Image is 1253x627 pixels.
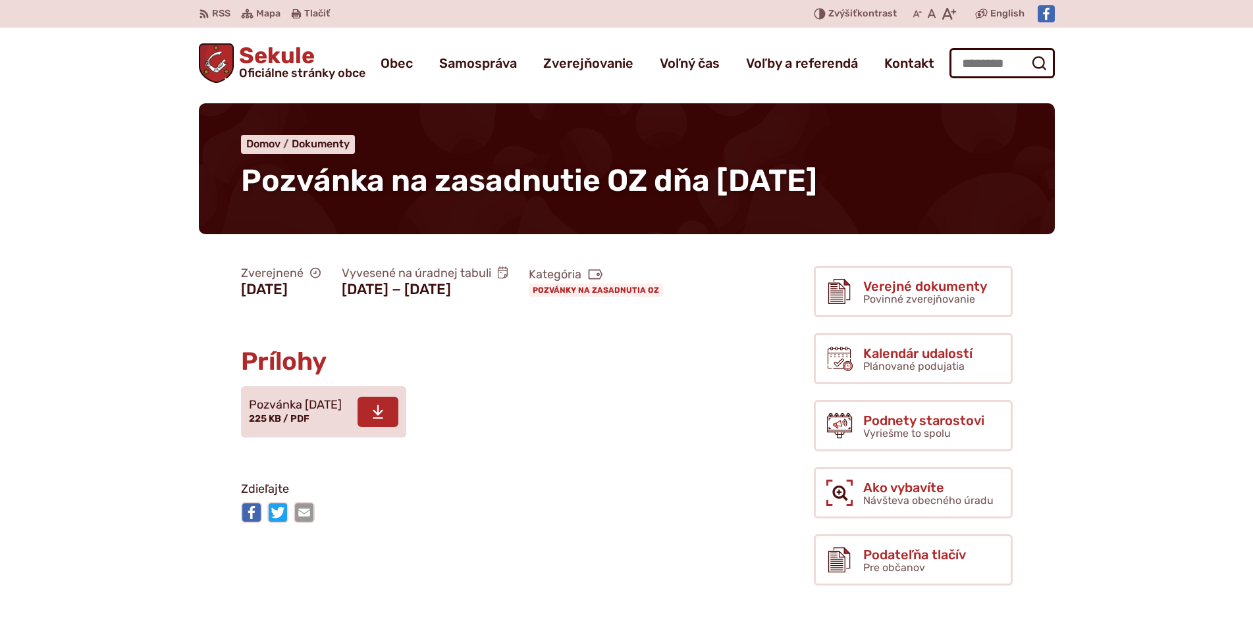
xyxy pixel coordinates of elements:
span: Sekule [234,45,365,79]
span: Tlačiť [304,9,330,20]
a: Domov [246,138,292,150]
figcaption: [DATE] [241,281,321,298]
figcaption: [DATE] − [DATE] [342,281,508,298]
span: Pozvánka na zasadnutie OZ dňa [DATE] [241,163,817,199]
a: Voľby a referendá [746,45,858,82]
img: Zdieľať na Twitteri [267,502,288,523]
span: Verejné dokumenty [863,279,987,293]
span: Oficiálne stránky obce [239,67,365,79]
span: Podnety starostovi [863,413,984,428]
span: Kalendár udalostí [863,346,973,361]
a: Podateľňa tlačív Pre občanov [814,534,1013,586]
span: Podateľňa tlačív [863,547,966,562]
span: Mapa [256,6,280,22]
a: English [988,6,1027,22]
a: Pozvánky na zasadnutia OZ [529,284,663,297]
a: Verejné dokumenty Povinné zverejňovanie [814,266,1013,317]
a: Pozvánka [DATE] 225 KB / PDF [241,386,406,438]
img: Zdieľať e-mailom [294,502,315,523]
a: Kalendár udalostí Plánované podujatia [814,333,1013,384]
span: English [990,6,1025,22]
span: Domov [246,138,280,150]
h2: Prílohy [241,348,708,376]
span: Vyriešme to spolu [863,427,951,439]
a: Kontakt [884,45,934,82]
span: Návšteva obecného úradu [863,494,994,507]
p: Zdieľajte [241,480,708,499]
span: Ako vybavíte [863,480,994,495]
a: Obec [381,45,413,82]
a: Voľný čas [660,45,720,82]
span: Pozvánka [DATE] [249,399,342,412]
img: Prejsť na Facebook stránku [1038,5,1055,22]
a: Logo Sekule, prejsť na domovskú stránku. [199,43,366,83]
span: 225 KB / PDF [249,413,309,424]
span: Zvýšiť [828,8,857,19]
span: Pre občanov [863,561,925,574]
a: Zverejňovanie [543,45,633,82]
a: Samospráva [439,45,517,82]
a: Ako vybavíte Návšteva obecného úradu [814,467,1013,518]
a: Podnety starostovi Vyriešme to spolu [814,400,1013,451]
span: Plánované podujatia [863,360,965,372]
span: kontrast [828,9,897,20]
img: Zdieľať na Facebooku [241,502,262,523]
a: Dokumenty [292,138,350,150]
img: Prejsť na domovskú stránku [199,43,234,83]
span: Vyvesené na úradnej tabuli [342,266,508,281]
span: Zverejnené [241,266,321,281]
span: Povinné zverejňovanie [863,293,975,305]
span: RSS [212,6,230,22]
span: Kategória [529,267,668,282]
